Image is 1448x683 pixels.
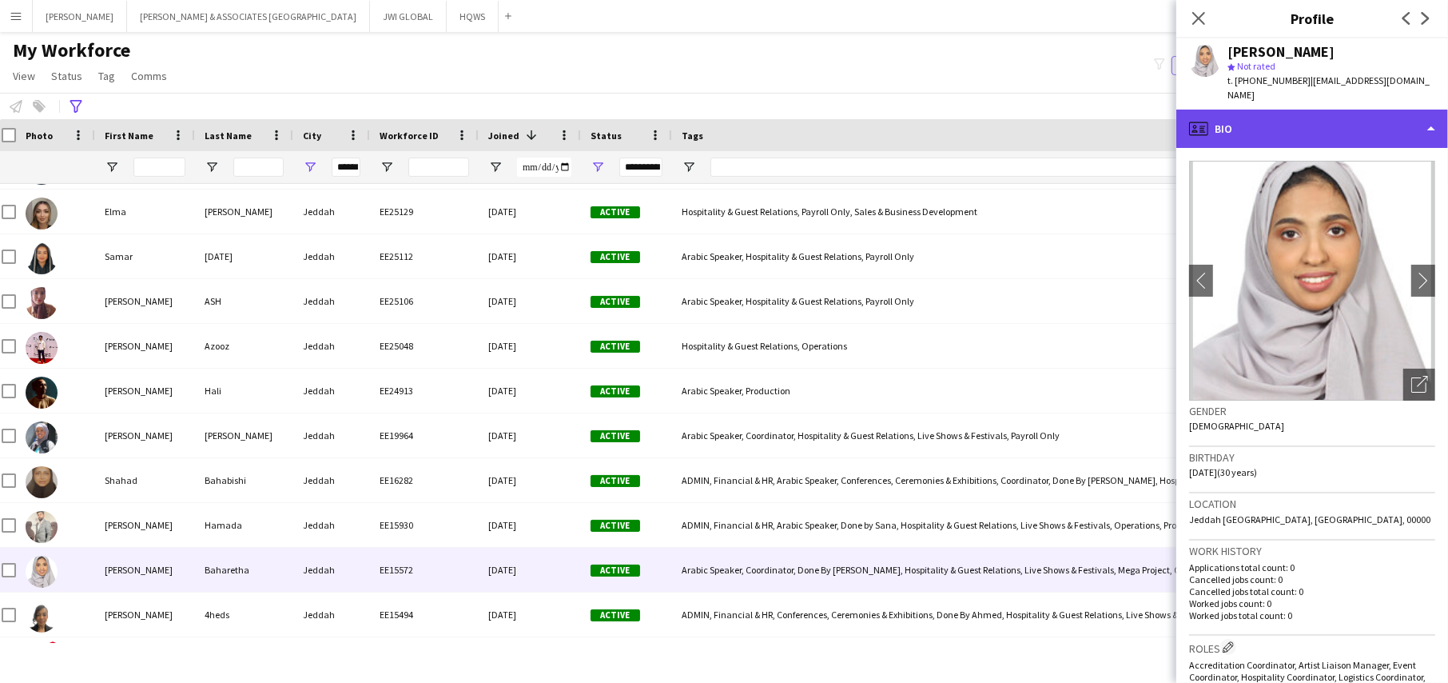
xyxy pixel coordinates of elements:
[26,421,58,453] img: Suad Abukar
[195,458,293,502] div: Bahabishi
[1189,161,1435,401] img: Crew avatar or photo
[95,369,195,413] div: [PERSON_NAME]
[1189,420,1284,432] span: [DEMOGRAPHIC_DATA]
[591,251,640,263] span: Active
[1172,56,1251,75] button: Everyone5,964
[26,332,58,364] img: Abdualaziz Azooz
[293,279,370,323] div: Jeddah
[591,296,640,308] span: Active
[672,548,1336,592] div: Arabic Speaker, Coordinator, Done By [PERSON_NAME], Hospitality & Guest Relations, Live Shows & F...
[447,1,499,32] button: HQWS
[1189,585,1435,597] p: Cancelled jobs total count: 0
[682,130,703,142] span: Tags
[370,190,479,234] div: EE25129
[13,69,35,83] span: View
[672,279,1336,323] div: Arabic Speaker, Hospitality & Guest Relations, Payroll Only
[370,458,479,502] div: EE16282
[95,234,195,278] div: Samar
[26,511,58,543] img: Mohammed Hamada
[127,1,370,32] button: [PERSON_NAME] & ASSOCIATES [GEOGRAPHIC_DATA]
[233,158,284,177] input: Last Name Filter Input
[672,593,1336,637] div: ADMIN, Financial & HR, Conferences, Ceremonies & Exhibitions, Done By Ahmed, Hospitality & Guest ...
[195,503,293,547] div: Hamada
[591,341,640,353] span: Active
[591,430,640,442] span: Active
[672,324,1336,368] div: Hospitality & Guest Relations, Operations
[479,369,581,413] div: [DATE]
[303,130,321,142] span: City
[672,637,1336,681] div: Arabic Speaker, Coordinator, Done by Sana, Hospitality & Guest Relations, Live Shows & Festivals,...
[591,130,622,142] span: Status
[1189,404,1435,418] h3: Gender
[95,190,195,234] div: Elma
[195,279,293,323] div: ASH
[195,413,293,457] div: [PERSON_NAME]
[26,601,58,633] img: Huda Mohammad 4heds
[45,641,61,657] span: !
[26,556,58,588] img: Haneen Baharetha
[195,593,293,637] div: 4heds
[672,190,1336,234] div: Hospitality & Guest Relations, Payroll Only, Sales & Business Development
[133,158,185,177] input: First Name Filter Input
[95,548,195,592] div: [PERSON_NAME]
[293,234,370,278] div: Jeddah
[370,637,479,681] div: EE12074
[293,548,370,592] div: Jeddah
[479,458,581,502] div: [DATE]
[370,369,479,413] div: EE24913
[479,548,581,592] div: [DATE]
[370,279,479,323] div: EE25106
[1189,450,1435,465] h3: Birthday
[1227,74,1430,101] span: | [EMAIL_ADDRESS][DOMAIN_NAME]
[33,1,127,32] button: [PERSON_NAME]
[293,637,370,681] div: Jeddah
[710,158,1327,177] input: Tags Filter Input
[195,548,293,592] div: Baharetha
[488,160,503,174] button: Open Filter Menu
[380,130,439,142] span: Workforce ID
[293,593,370,637] div: Jeddah
[370,324,479,368] div: EE25048
[51,69,82,83] span: Status
[195,234,293,278] div: [DATE]
[293,369,370,413] div: Jeddah
[105,130,153,142] span: First Name
[488,130,519,142] span: Joined
[1189,497,1435,511] h3: Location
[26,198,58,230] img: Elma Zekovic
[293,413,370,457] div: Jeddah
[98,69,115,83] span: Tag
[1227,74,1311,86] span: t. [PHONE_NUMBER]
[195,369,293,413] div: Hali
[13,38,130,62] span: My Workforce
[45,66,89,86] a: Status
[95,279,195,323] div: [PERSON_NAME]
[1189,597,1435,609] p: Worked jobs count: 0
[26,377,58,409] img: Mohammed Hali
[370,1,447,32] button: JWI GLOBAL
[293,503,370,547] div: Jeddah
[672,458,1336,502] div: ADMIN, Financial & HR, Arabic Speaker, Conferences, Ceremonies & Exhibitions, Coordinator, Done B...
[1189,544,1435,558] h3: Work history
[591,385,640,397] span: Active
[332,158,360,177] input: City Filter Input
[1403,369,1435,401] div: Open photos pop-in
[380,160,394,174] button: Open Filter Menu
[1227,45,1335,59] div: [PERSON_NAME]
[591,565,640,577] span: Active
[95,324,195,368] div: [PERSON_NAME]
[303,160,317,174] button: Open Filter Menu
[95,503,195,547] div: [PERSON_NAME]
[26,242,58,274] img: Samar Ramadan
[672,413,1336,457] div: Arabic Speaker, Coordinator, Hospitality & Guest Relations, Live Shows & Festivals, Payroll Only
[95,593,195,637] div: [PERSON_NAME]
[1189,639,1435,656] h3: Roles
[26,287,58,319] img: Haneen ASH
[591,520,640,532] span: Active
[370,593,479,637] div: EE15494
[1189,609,1435,621] p: Worked jobs total count: 0
[66,97,86,116] app-action-btn: Advanced filters
[672,503,1336,547] div: ADMIN, Financial & HR, Arabic Speaker, Done by Sana, Hospitality & Guest Relations, Live Shows & ...
[293,458,370,502] div: Jeddah
[131,69,167,83] span: Comms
